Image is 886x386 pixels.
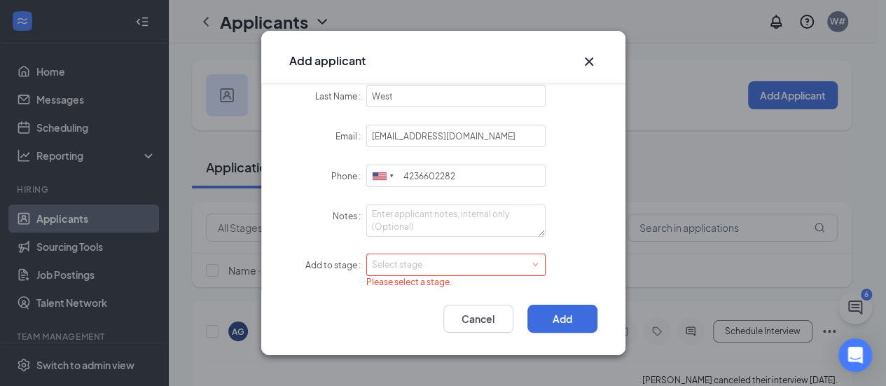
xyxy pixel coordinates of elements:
[527,305,597,333] button: Add
[333,211,366,221] label: Notes
[366,165,546,187] input: (201) 555-0123
[305,260,366,270] label: Add to stage
[443,305,513,333] button: Cancel
[366,205,546,237] textarea: Notes
[366,276,546,289] div: Please select a stage.
[372,258,534,272] div: Select stage
[289,53,366,69] h3: Add applicant
[838,338,872,372] div: Open Intercom Messenger
[581,53,597,70] button: Close
[581,53,597,70] svg: Cross
[366,125,546,147] input: Email
[331,171,366,181] label: Phone
[335,131,366,142] label: Email
[367,165,399,187] div: United States: +1
[315,91,366,102] label: Last Name
[366,85,546,107] input: Last Name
